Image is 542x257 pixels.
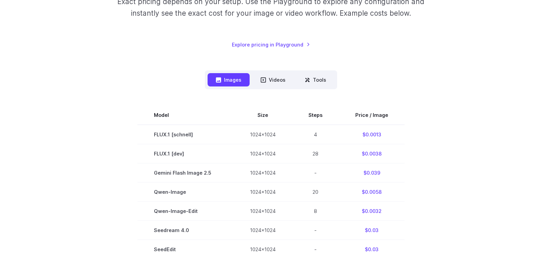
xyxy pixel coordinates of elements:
[234,144,292,163] td: 1024x1024
[292,144,339,163] td: 28
[137,182,234,202] td: Qwen-Image
[292,182,339,202] td: 20
[154,169,217,177] span: Gemini Flash Image 2.5
[137,221,234,240] td: Seedream 4.0
[208,73,250,86] button: Images
[339,125,405,144] td: $0.0013
[339,221,405,240] td: $0.03
[339,202,405,221] td: $0.0032
[234,106,292,125] th: Size
[339,106,405,125] th: Price / Image
[339,144,405,163] td: $0.0038
[296,73,334,86] button: Tools
[292,125,339,144] td: 4
[234,182,292,202] td: 1024x1024
[234,125,292,144] td: 1024x1024
[137,144,234,163] td: FLUX.1 [dev]
[292,163,339,182] td: -
[292,202,339,221] td: 8
[292,106,339,125] th: Steps
[232,41,310,49] a: Explore pricing in Playground
[137,202,234,221] td: Qwen-Image-Edit
[252,73,294,86] button: Videos
[137,125,234,144] td: FLUX.1 [schnell]
[234,202,292,221] td: 1024x1024
[234,163,292,182] td: 1024x1024
[292,221,339,240] td: -
[339,182,405,202] td: $0.0058
[137,106,234,125] th: Model
[339,163,405,182] td: $0.039
[234,221,292,240] td: 1024x1024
